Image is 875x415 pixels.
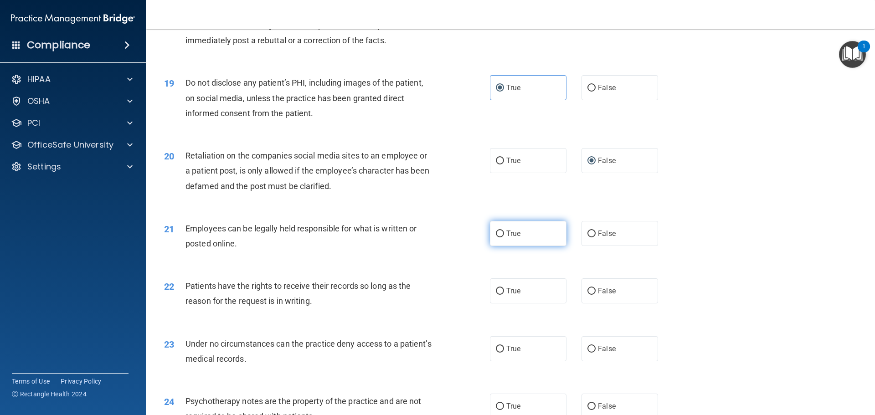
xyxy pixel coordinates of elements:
input: False [587,231,596,237]
p: OfficeSafe University [27,139,113,150]
span: Patients have the rights to receive their records so long as the reason for the request is in wri... [185,281,411,306]
button: Open Resource Center, 1 new notification [839,41,866,68]
a: OSHA [11,96,133,107]
a: HIPAA [11,74,133,85]
span: True [506,287,520,295]
span: 23 [164,339,174,350]
a: Privacy Policy [61,377,102,386]
p: OSHA [27,96,50,107]
input: False [587,346,596,353]
h4: Compliance [27,39,90,51]
span: 21 [164,224,174,235]
span: False [598,344,616,353]
p: Settings [27,161,61,172]
span: True [506,402,520,410]
span: True [506,229,520,238]
a: Terms of Use [12,377,50,386]
input: True [496,403,504,410]
span: 22 [164,281,174,292]
input: False [587,85,596,92]
span: False [598,402,616,410]
span: True [506,344,520,353]
span: True [506,83,520,92]
input: False [587,288,596,295]
input: True [496,85,504,92]
input: False [587,403,596,410]
a: Settings [11,161,133,172]
span: 24 [164,396,174,407]
input: True [496,346,504,353]
a: OfficeSafe University [11,139,133,150]
span: False [598,287,616,295]
div: 1 [862,46,865,58]
span: 20 [164,151,174,162]
span: Ⓒ Rectangle Health 2024 [12,389,87,399]
span: Do not disclose any patient’s PHI, including images of the patient, on social media, unless the p... [185,78,423,118]
span: False [598,156,616,165]
p: HIPAA [27,74,51,85]
span: False [598,83,616,92]
span: Retaliation on the companies social media sites to an employee or a patient post, is only allowed... [185,151,429,190]
input: False [587,158,596,164]
span: Under no circumstances can the practice deny access to a patient’s medical records. [185,339,432,364]
p: PCI [27,118,40,128]
input: True [496,158,504,164]
span: 19 [164,78,174,89]
span: True [506,156,520,165]
span: Employees can be legally held responsible for what is written or posted online. [185,224,417,248]
span: False [598,229,616,238]
a: PCI [11,118,133,128]
input: True [496,231,504,237]
input: True [496,288,504,295]
img: PMB logo [11,10,135,28]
